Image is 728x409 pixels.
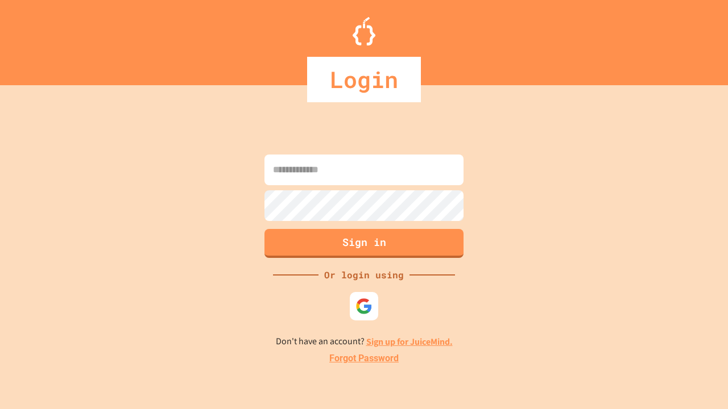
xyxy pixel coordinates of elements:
[318,268,409,282] div: Or login using
[276,335,453,349] p: Don't have an account?
[264,229,464,258] button: Sign in
[634,314,717,362] iframe: chat widget
[307,57,421,102] div: Login
[366,336,453,348] a: Sign up for JuiceMind.
[355,298,373,315] img: google-icon.svg
[353,17,375,45] img: Logo.svg
[329,352,399,365] a: Forgot Password
[680,364,717,398] iframe: chat widget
